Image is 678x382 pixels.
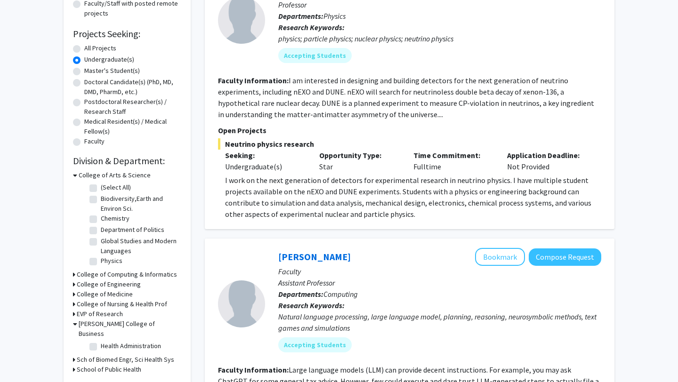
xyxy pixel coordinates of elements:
div: Star [312,150,406,172]
label: Postdoctoral Researcher(s) / Research Staff [84,97,181,117]
p: Application Deadline: [507,150,587,161]
span: Computing [323,289,358,299]
b: Departments: [278,289,323,299]
h3: College of Nursing & Health Prof [77,299,167,309]
label: Undergraduate(s) [84,55,134,64]
div: Not Provided [500,150,594,172]
label: Medical Resident(s) / Medical Fellow(s) [84,117,181,136]
label: (Select All) [101,183,131,192]
b: Research Keywords: [278,301,345,310]
span: Physics [323,11,346,21]
b: Departments: [278,11,323,21]
h3: EVP of Research [77,309,123,319]
b: Research Keywords: [278,23,345,32]
div: Undergraduate(s) [225,161,305,172]
div: Natural language processing, large language model, planning, reasoning, neurosymbolic methods, te... [278,311,601,334]
h2: Division & Department: [73,155,181,167]
label: Physics [101,256,122,266]
iframe: Chat [7,340,40,375]
h3: College of Computing & Informatics [77,270,177,279]
fg-read-more: I am interested in designing and building detectors for the next generation of neutrino experimen... [218,76,594,119]
mat-chip: Accepting Students [278,48,352,63]
h3: Sch of Biomed Engr, Sci Health Sys [77,355,174,365]
p: Faculty [278,266,601,277]
h3: College of Engineering [77,279,141,289]
button: Add Harry Zhang to Bookmarks [475,248,525,266]
label: Global Studies and Modern Languages [101,236,179,256]
label: Biodiversity,Earth and Environ Sci. [101,194,179,214]
p: Open Projects [218,125,601,136]
label: Master's Student(s) [84,66,140,76]
label: Department of Politics [101,225,164,235]
label: Health Administration [101,341,161,351]
p: I work on the next generation of detectors for experimental research in neutrino physics. I have ... [225,175,601,220]
p: Time Commitment: [413,150,493,161]
h3: School of Public Health [77,365,141,374]
div: Fulltime [406,150,500,172]
label: Faculty [84,136,105,146]
label: Chemistry [101,214,129,223]
div: physics; particle physics; nuclear physics; neutrino physics [278,33,601,44]
span: Neutrino physics research [218,138,601,150]
h3: College of Medicine [77,289,133,299]
p: Assistant Professor [278,277,601,288]
b: Faculty Information: [218,365,289,374]
h3: College of Arts & Science [79,170,151,180]
p: Opportunity Type: [319,150,399,161]
p: Seeking: [225,150,305,161]
button: Compose Request to Harry Zhang [529,248,601,266]
mat-chip: Accepting Students [278,337,352,352]
label: All Projects [84,43,116,53]
a: [PERSON_NAME] [278,251,351,263]
h2: Projects Seeking: [73,28,181,40]
h3: [PERSON_NAME] College of Business [79,319,181,339]
label: Doctoral Candidate(s) (PhD, MD, DMD, PharmD, etc.) [84,77,181,97]
b: Faculty Information: [218,76,289,85]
